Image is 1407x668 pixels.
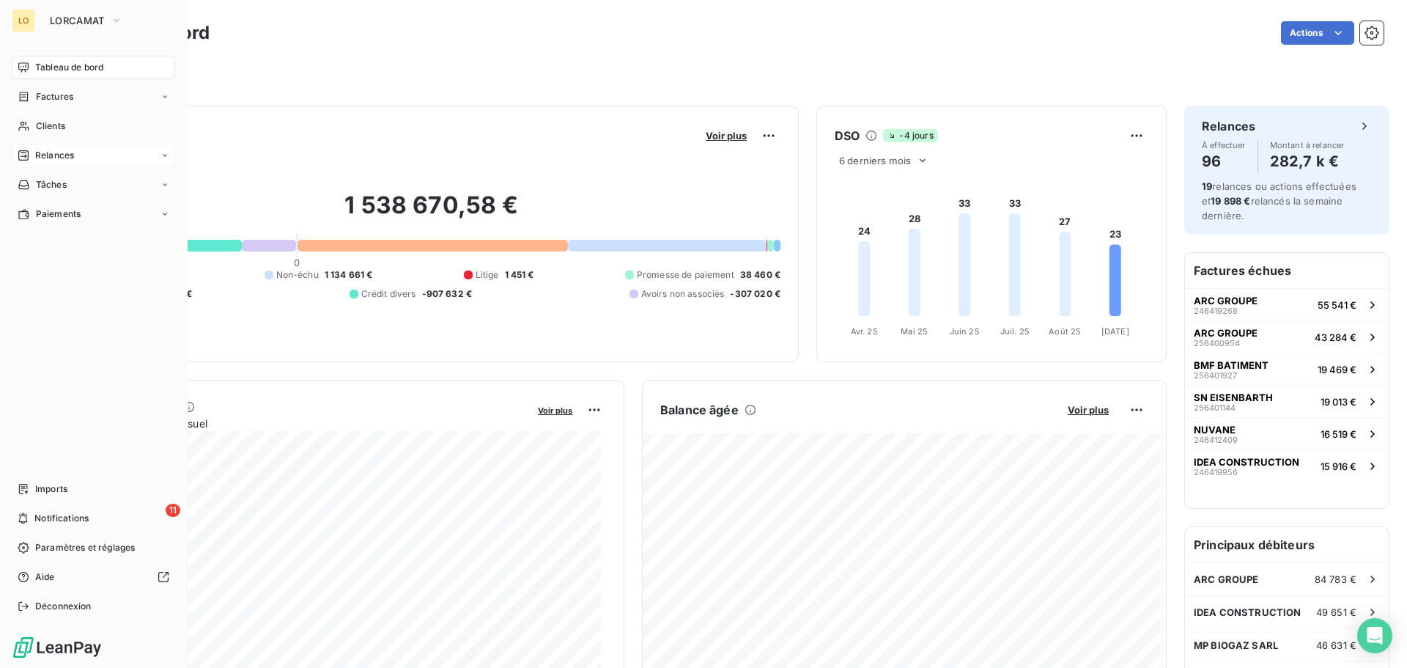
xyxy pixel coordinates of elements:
span: relances ou actions effectuées et relancés la semaine dernière. [1202,180,1356,221]
span: Avoirs non associés [641,287,725,301]
h6: DSO [835,127,860,144]
span: 11 [166,504,180,517]
span: Clients [36,120,65,133]
a: Aide [12,565,175,589]
button: ARC GROUPE24641926855 541 € [1185,288,1389,320]
button: Actions [1281,21,1354,45]
span: Paramètres et réglages [35,541,135,554]
span: 46 631 € [1316,639,1356,651]
span: 0 [294,257,300,268]
span: 246419268 [1194,307,1238,315]
div: Open Intercom Messenger [1357,618,1392,653]
span: -307 020 € [730,287,780,301]
span: LORCAMAT [50,15,105,26]
span: 19 898 € [1211,195,1250,207]
span: 19 [1202,180,1212,192]
span: À effectuer [1202,141,1246,150]
span: Aide [35,570,55,584]
span: Voir plus [706,130,747,142]
button: SN EISENBARTH25640114419 013 € [1185,385,1389,417]
span: Crédit divers [361,287,416,301]
span: Voir plus [538,405,572,416]
h4: 282,7 k € [1270,150,1345,173]
span: ARC GROUPE [1194,327,1258,339]
span: Montant à relancer [1270,141,1345,150]
button: Voir plus [1063,403,1113,416]
span: 19 469 € [1318,364,1356,375]
button: IDEA CONSTRUCTION24641995615 916 € [1185,449,1389,482]
h4: 96 [1202,150,1246,173]
button: Voir plus [701,129,751,142]
span: MP BIOGAZ SARL [1194,639,1278,651]
button: NUVANE24641240916 519 € [1185,417,1389,449]
span: -907 632 € [422,287,473,301]
span: Litige [476,268,499,282]
span: ARC GROUPE [1194,573,1259,585]
span: Voir plus [1068,404,1109,416]
span: Notifications [34,512,89,525]
span: 15 916 € [1321,460,1356,472]
span: 38 460 € [740,268,780,282]
tspan: Juil. 25 [1000,326,1030,337]
span: 1 451 € [505,268,534,282]
span: Tableau de bord [35,61,103,74]
span: 1 134 661 € [325,268,373,282]
tspan: [DATE] [1101,326,1129,337]
span: IDEA CONSTRUCTION [1194,456,1299,468]
span: Relances [35,149,74,162]
span: SN EISENBARTH [1194,392,1273,403]
h6: Relances [1202,117,1255,135]
h6: Principaux débiteurs [1185,527,1389,562]
button: Voir plus [533,403,577,416]
span: IDEA CONSTRUCTION [1194,606,1301,618]
span: 246412409 [1194,436,1238,444]
span: 19 013 € [1321,396,1356,408]
span: 246419956 [1194,468,1238,477]
tspan: Juin 25 [950,326,980,337]
span: Tâches [36,178,67,191]
div: LO [12,9,35,32]
tspan: Août 25 [1049,326,1081,337]
span: 256400954 [1194,339,1240,348]
button: ARC GROUPE25640095443 284 € [1185,320,1389,353]
img: Logo LeanPay [12,636,103,659]
span: 43 284 € [1315,331,1356,343]
span: 256401144 [1194,403,1236,412]
tspan: Avr. 25 [851,326,878,337]
tspan: Mai 25 [901,326,928,337]
button: BMF BATIMENT25640192719 469 € [1185,353,1389,385]
span: 84 783 € [1315,573,1356,585]
span: Factures [36,90,73,103]
span: 6 derniers mois [839,155,911,166]
span: Paiements [36,208,81,221]
span: 49 651 € [1316,606,1356,618]
span: -4 jours [883,129,937,142]
span: Chiffre d'affaires mensuel [83,416,528,431]
h2: 1 538 670,58 € [83,191,780,235]
span: 16 519 € [1321,428,1356,440]
span: Déconnexion [35,600,92,613]
span: Promesse de paiement [637,268,734,282]
span: BMF BATIMENT [1194,359,1268,371]
span: Imports [35,482,67,496]
span: 55 541 € [1318,299,1356,311]
span: Non-échu [276,268,319,282]
span: ARC GROUPE [1194,295,1258,307]
span: 256401927 [1194,371,1237,380]
span: NUVANE [1194,424,1236,436]
h6: Balance âgée [660,401,739,419]
h6: Factures échues [1185,253,1389,288]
